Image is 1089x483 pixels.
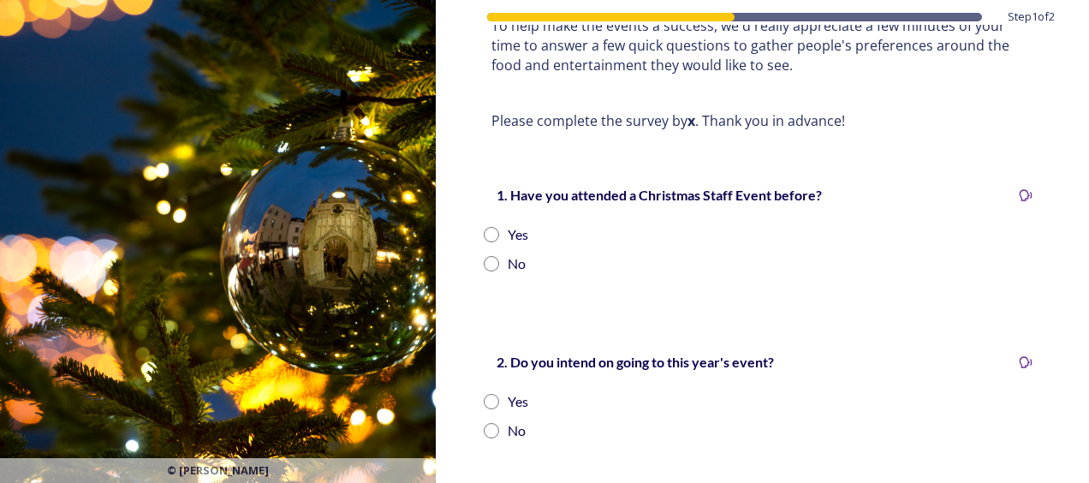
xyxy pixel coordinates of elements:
[508,420,526,441] div: No
[491,111,1033,131] p: Please complete the survey by . Thank you in advance!
[497,187,822,203] strong: 1. Have you attended a Christmas Staff Event before?
[491,16,1033,75] p: To help make the events a success, we'd really appreciate a few minutes of your time to answer a ...
[497,354,774,370] strong: 2. Do you intend on going to this year's event?
[508,224,528,245] div: Yes
[1008,9,1055,25] span: Step 1 of 2
[687,111,695,130] strong: x
[508,391,528,412] div: Yes
[508,253,526,274] div: No
[167,462,269,479] span: © [PERSON_NAME]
